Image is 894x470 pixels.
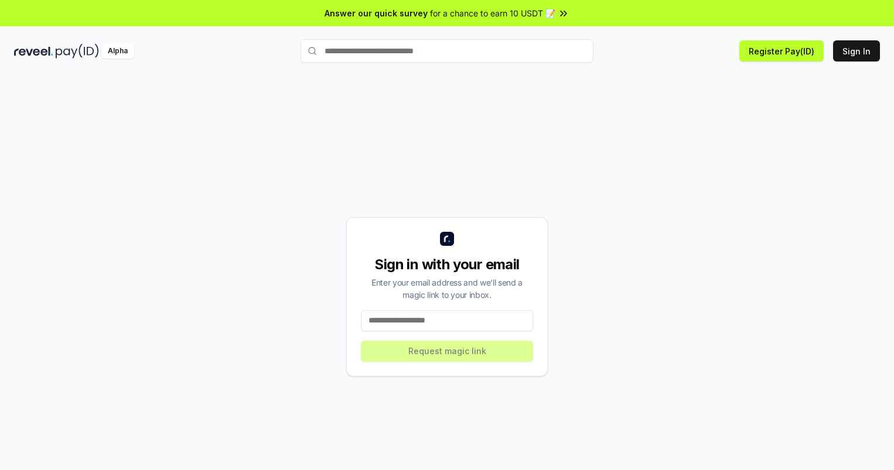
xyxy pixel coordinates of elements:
div: Sign in with your email [361,255,533,274]
img: reveel_dark [14,44,53,59]
img: logo_small [440,232,454,246]
button: Sign In [833,40,880,61]
div: Alpha [101,44,134,59]
div: Enter your email address and we’ll send a magic link to your inbox. [361,276,533,301]
span: Answer our quick survey [325,7,428,19]
img: pay_id [56,44,99,59]
button: Register Pay(ID) [739,40,824,61]
span: for a chance to earn 10 USDT 📝 [430,7,555,19]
